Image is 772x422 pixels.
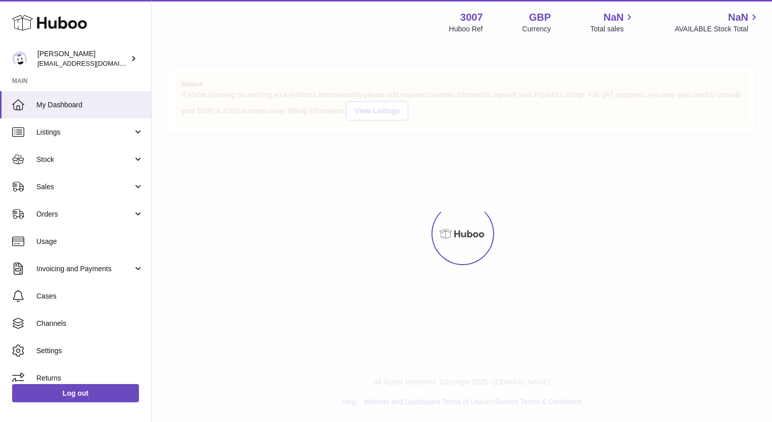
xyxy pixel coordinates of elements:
div: Currency [522,24,551,34]
a: NaN Total sales [590,11,635,34]
span: Sales [36,182,133,192]
span: My Dashboard [36,100,143,110]
a: Log out [12,384,139,402]
span: Listings [36,128,133,137]
span: Invoicing and Payments [36,264,133,274]
strong: GBP [529,11,551,24]
span: Stock [36,155,133,164]
span: AVAILABLE Stock Total [674,24,760,34]
strong: 3007 [460,11,483,24]
a: NaN AVAILABLE Stock Total [674,11,760,34]
span: Returns [36,373,143,383]
span: Usage [36,237,143,246]
span: [EMAIL_ADDRESS][DOMAIN_NAME] [37,59,149,67]
div: Huboo Ref [449,24,483,34]
span: NaN [728,11,748,24]
span: Total sales [590,24,635,34]
span: Settings [36,346,143,356]
img: bevmay@maysama.com [12,51,27,66]
span: Cases [36,291,143,301]
span: Orders [36,209,133,219]
div: [PERSON_NAME] [37,49,128,68]
span: NaN [603,11,623,24]
span: Channels [36,319,143,328]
